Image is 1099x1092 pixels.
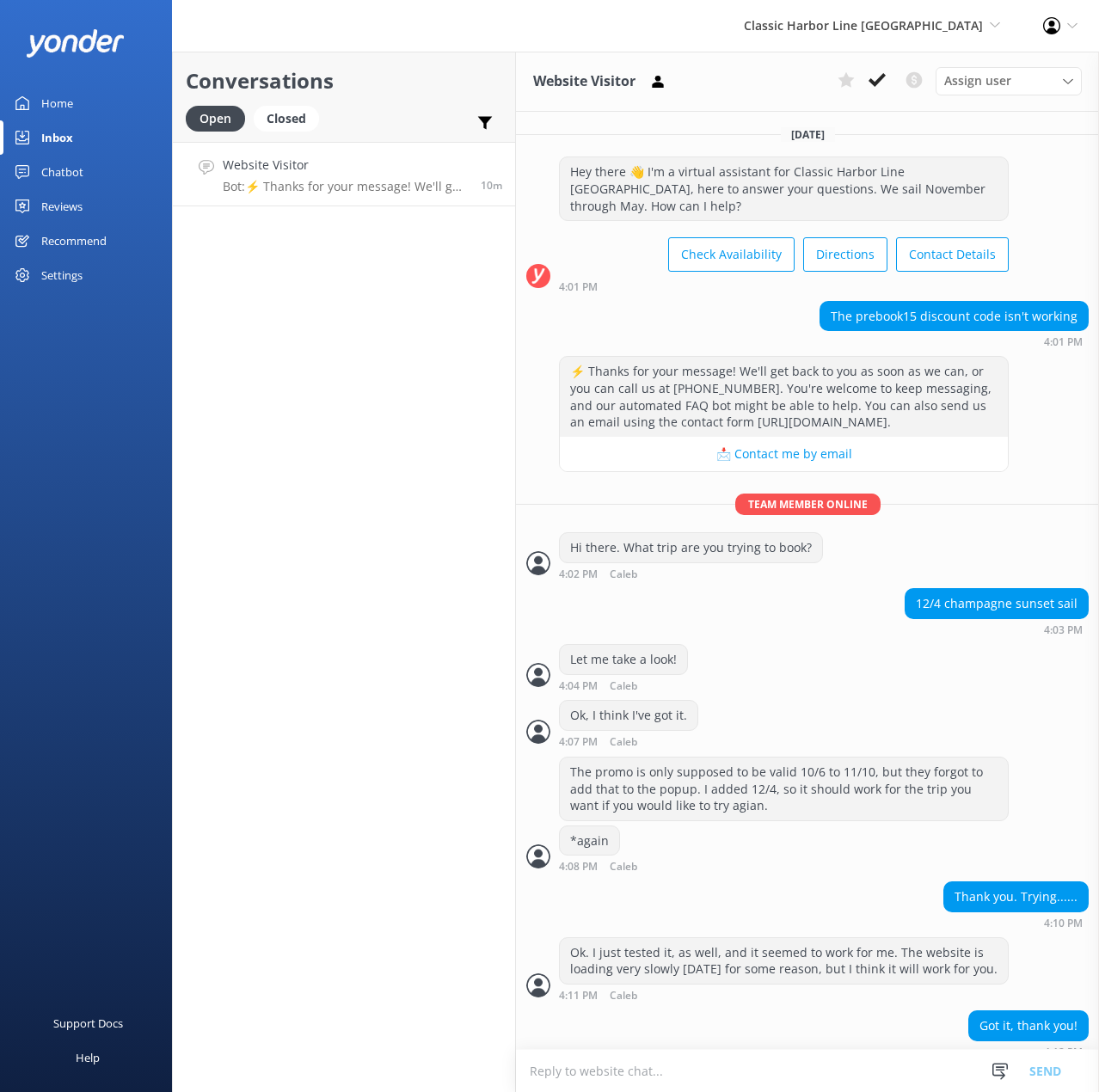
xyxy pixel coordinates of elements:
div: Oct 09 2025 03:12pm (UTC -05:00) America/Cancun [968,1046,1089,1058]
div: ⚡ Thanks for your message! We'll get back to you as soon as we can, or you can call us at [PHONE_... [560,357,1008,436]
div: Oct 09 2025 03:01pm (UTC -05:00) America/Cancun [559,280,1009,292]
strong: 4:10 PM [1044,918,1083,929]
div: Home [41,86,73,120]
div: Got it, thank you! [969,1011,1088,1040]
div: 12/4 champagne sunset sail [906,589,1088,618]
a: Website VisitorBot:⚡ Thanks for your message! We'll get back to you as soon as we can, or you can... [173,142,515,206]
span: Caleb [610,681,637,692]
h3: Website Visitor [533,71,635,93]
div: Let me take a look! [560,645,687,674]
div: Help [76,1040,100,1075]
strong: 4:08 PM [559,862,598,873]
strong: 4:01 PM [1044,337,1083,347]
div: Oct 09 2025 03:02pm (UTC -05:00) America/Cancun [559,567,823,580]
span: Team member online [735,494,881,515]
div: Oct 09 2025 03:10pm (UTC -05:00) America/Cancun [943,917,1089,929]
div: Hey there 👋 I'm a virtual assistant for Classic Harbor Line [GEOGRAPHIC_DATA], here to answer you... [560,157,1008,220]
div: Oct 09 2025 03:11pm (UTC -05:00) America/Cancun [559,989,1009,1002]
h2: Conversations [186,64,502,97]
div: Settings [41,258,83,292]
div: The prebook15 discount code isn't working [820,302,1088,331]
div: Thank you. Trying...... [944,882,1088,911]
strong: 4:07 PM [559,737,598,748]
button: Directions [803,237,887,272]
button: 📩 Contact me by email [560,437,1008,471]
span: Assign user [944,71,1011,90]
div: Oct 09 2025 03:04pm (UTC -05:00) America/Cancun [559,679,693,692]
img: yonder-white-logo.png [26,29,125,58]
span: Caleb [610,569,637,580]
div: Oct 09 2025 03:08pm (UTC -05:00) America/Cancun [559,860,693,873]
strong: 4:12 PM [1044,1047,1083,1058]
p: Bot: ⚡ Thanks for your message! We'll get back to you as soon as we can, or you can call us at [P... [223,179,468,194]
div: Oct 09 2025 03:03pm (UTC -05:00) America/Cancun [905,623,1089,635]
div: Support Docs [53,1006,123,1040]
span: Oct 09 2025 03:01pm (UTC -05:00) America/Cancun [481,178,502,193]
strong: 4:02 PM [559,569,598,580]
div: *again [560,826,619,856]
div: Ok. I just tested it, as well, and it seemed to work for me. The website is loading very slowly [... [560,938,1008,984]
div: Closed [254,106,319,132]
button: Contact Details [896,237,1009,272]
div: Open [186,106,245,132]
div: Inbox [41,120,73,155]
strong: 4:04 PM [559,681,598,692]
div: Recommend [41,224,107,258]
div: Oct 09 2025 03:07pm (UTC -05:00) America/Cancun [559,735,698,748]
div: Hi there. What trip are you trying to book? [560,533,822,562]
h4: Website Visitor [223,156,468,175]
span: [DATE] [781,127,835,142]
div: The promo is only supposed to be valid 10/6 to 11/10, but they forgot to add that to the popup. I... [560,758,1008,820]
div: Reviews [41,189,83,224]
a: Closed [254,108,328,127]
span: Classic Harbor Line [GEOGRAPHIC_DATA] [744,17,983,34]
a: Open [186,108,254,127]
strong: 4:03 PM [1044,625,1083,635]
span: Caleb [610,862,637,873]
div: Ok, I think I've got it. [560,701,697,730]
strong: 4:01 PM [559,282,598,292]
span: Caleb [610,737,637,748]
strong: 4:11 PM [559,991,598,1002]
div: Assign User [936,67,1082,95]
button: Check Availability [668,237,795,272]
div: Chatbot [41,155,83,189]
div: Oct 09 2025 03:01pm (UTC -05:00) America/Cancun [820,335,1089,347]
span: Caleb [610,991,637,1002]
